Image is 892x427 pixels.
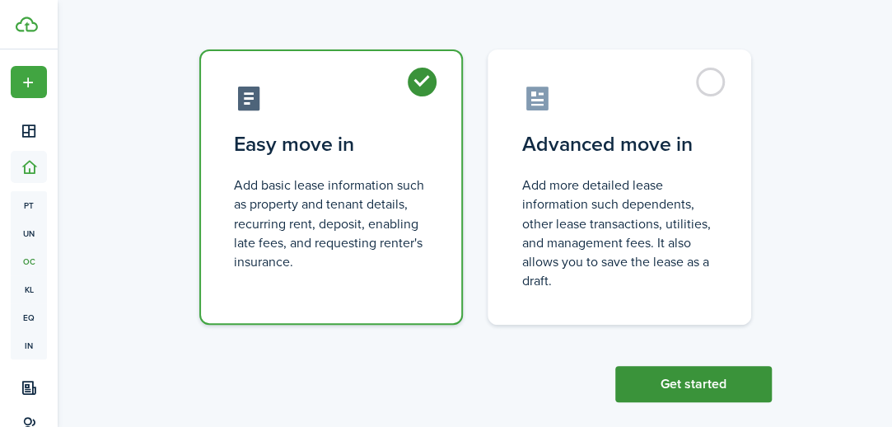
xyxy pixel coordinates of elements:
[522,176,717,290] control-radio-card-description: Add more detailed lease information such dependents, other lease transactions, utilities, and man...
[11,331,47,359] a: in
[615,366,772,402] button: Get started
[11,191,47,219] a: pt
[16,16,38,32] img: TenantCloud
[11,219,47,247] a: un
[234,176,428,271] control-radio-card-description: Add basic lease information such as property and tenant details, recurring rent, deposit, enablin...
[11,275,47,303] a: kl
[11,247,47,275] a: oc
[522,129,717,159] control-radio-card-title: Advanced move in
[11,303,47,331] a: eq
[234,129,428,159] control-radio-card-title: Easy move in
[11,66,47,98] button: Open menu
